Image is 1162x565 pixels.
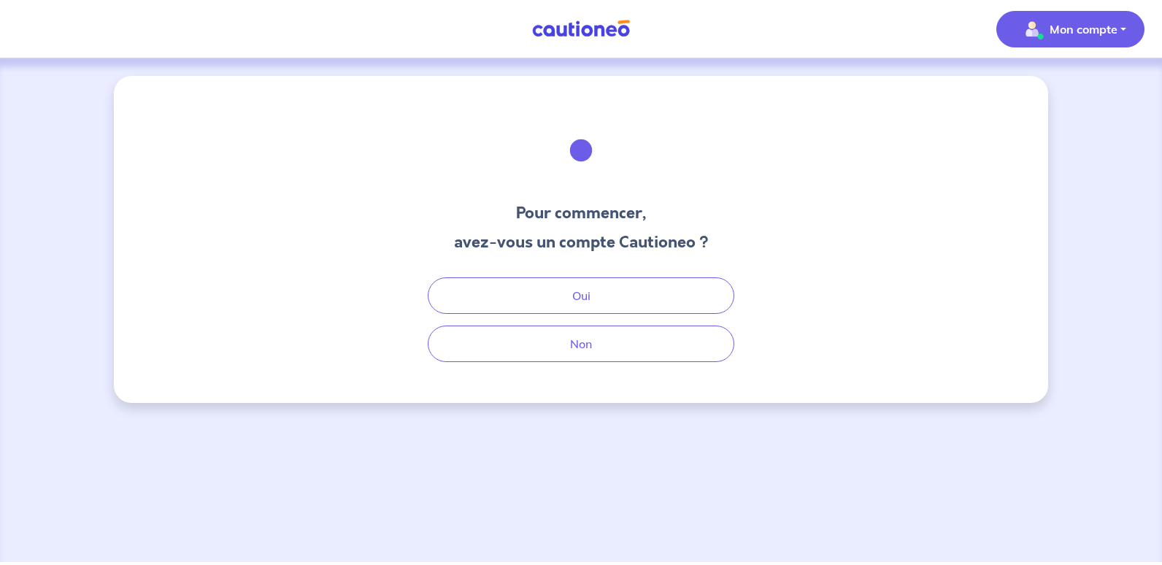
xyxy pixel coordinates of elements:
img: Cautioneo [526,20,636,38]
img: illu_welcome.svg [542,111,620,190]
h3: Pour commencer, [454,201,709,225]
button: Non [428,326,734,362]
h3: avez-vous un compte Cautioneo ? [454,231,709,254]
img: illu_account_valid_menu.svg [1020,18,1044,41]
button: illu_account_valid_menu.svgMon compte [996,11,1144,47]
p: Mon compte [1050,20,1117,38]
button: Oui [428,277,734,314]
